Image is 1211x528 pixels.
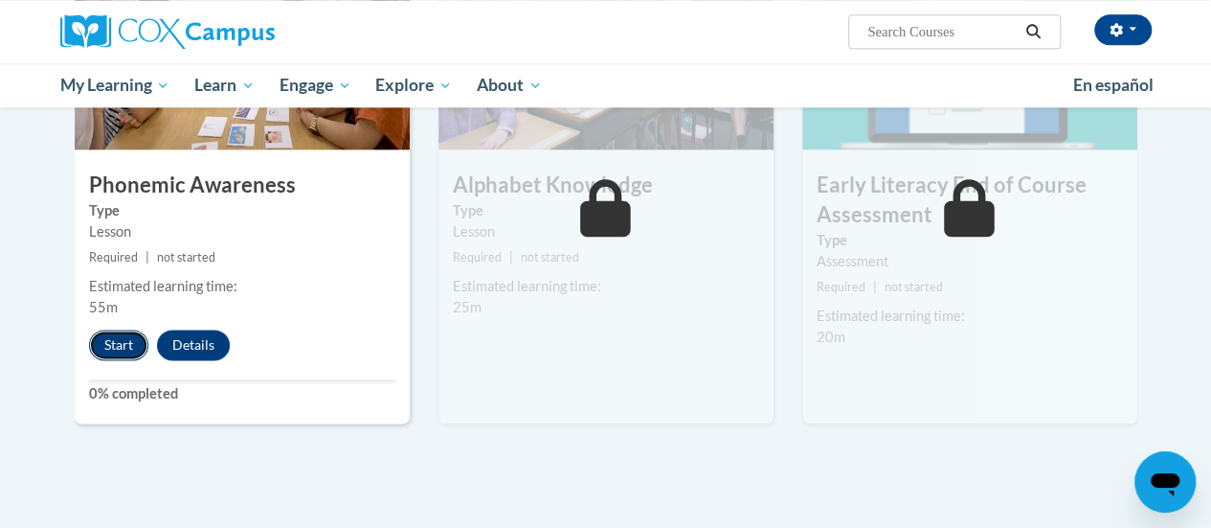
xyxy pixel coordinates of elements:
label: Type [89,200,395,221]
span: About [477,74,542,97]
div: Assessment [817,251,1123,272]
a: Explore [363,63,464,107]
div: Estimated learning time: [453,276,759,297]
a: Engage [267,63,364,107]
button: Search [1019,20,1047,43]
span: not started [157,250,215,264]
span: | [509,250,513,264]
a: Learn [182,63,267,107]
span: My Learning [59,74,169,97]
a: Cox Campus [60,14,405,49]
span: Required [817,280,865,294]
span: 25m [453,299,482,315]
button: Details [157,330,230,360]
a: En español [1061,65,1166,105]
div: Estimated learning time: [89,276,395,297]
span: 55m [89,299,118,315]
div: Lesson [453,221,759,242]
button: Account Settings [1094,14,1152,45]
span: not started [885,280,943,294]
label: Type [817,230,1123,251]
span: Engage [280,74,351,97]
div: Estimated learning time: [817,306,1123,327]
span: | [146,250,149,264]
label: Type [453,200,759,221]
span: Explore [375,74,452,97]
iframe: Button to launch messaging window [1134,451,1196,513]
a: My Learning [48,63,183,107]
span: En español [1073,75,1154,95]
h3: Alphabet Knowledge [438,171,774,200]
span: | [873,280,877,294]
input: Search Courses [865,20,1019,43]
button: Start [89,330,148,360]
span: Required [453,250,502,264]
span: Learn [194,74,255,97]
label: 0% completed [89,383,395,404]
span: Required [89,250,138,264]
h3: Phonemic Awareness [75,171,410,200]
span: 20m [817,329,845,345]
span: not started [521,250,579,264]
div: Lesson [89,221,395,242]
div: Main menu [46,63,1166,107]
a: About [464,63,554,107]
img: Cox Campus [60,14,275,49]
h3: Early Literacy End of Course Assessment [802,171,1137,230]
